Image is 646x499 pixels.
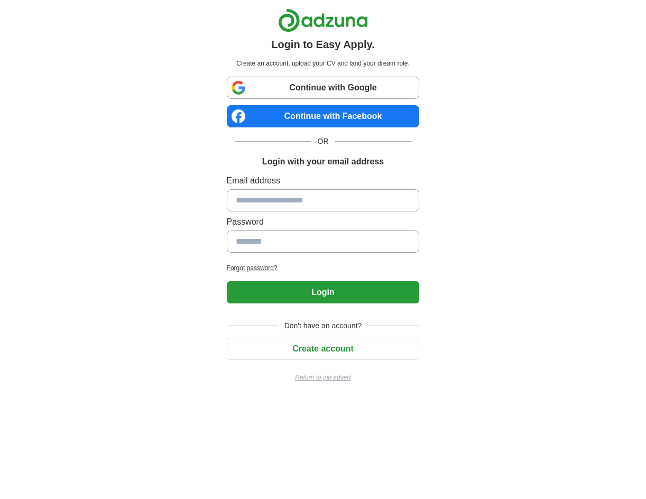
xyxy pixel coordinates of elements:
[278,320,368,331] span: Don't have an account?
[227,216,420,228] label: Password
[227,281,420,303] button: Login
[262,155,384,168] h1: Login with your email address
[227,263,420,273] a: Forgot password?
[227,338,420,360] button: Create account
[227,174,420,187] label: Email address
[227,105,420,127] a: Continue with Facebook
[229,59,418,68] p: Create an account, upload your CV and land your dream role.
[311,136,335,147] span: OR
[227,77,420,99] a: Continue with Google
[227,344,420,353] a: Create account
[271,36,375,52] h1: Login to Easy Apply.
[278,8,368,32] img: Adzuna logo
[227,373,420,382] a: Return to job advert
